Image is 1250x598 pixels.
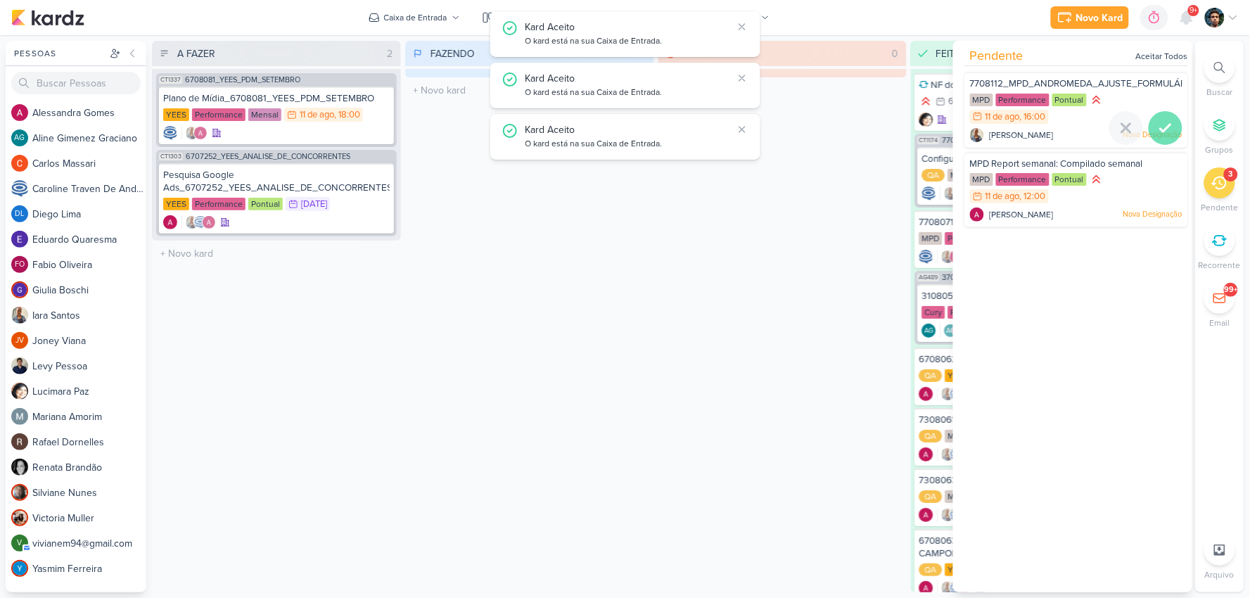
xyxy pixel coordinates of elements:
span: 7707181_MPD_PDM_AGOSTO [943,136,1045,144]
div: Colaboradores: Iara Santos, Alessandra Gomes [181,126,208,140]
div: Novo Kard [1076,11,1123,25]
div: Aline Gimenez Graciano [922,324,936,338]
div: Criador(a): Caroline Traven De Andrade [922,186,936,201]
div: Colaboradores: Iara Santos, Caroline Traven De Andrade, Alessandra Gomes [938,387,972,401]
div: MPD [970,94,993,106]
p: Pendente [1201,201,1239,214]
div: Plano de Mídia_6708081_YEES_PDM_SETEMBRO [163,92,390,105]
div: 3108051_CURY_PLANO_DE_MIDIA_AGOSTO [922,290,1149,303]
div: Performance [996,94,1050,106]
div: 3 [1229,169,1233,180]
p: AG [947,328,956,335]
div: YEES [945,564,971,576]
div: Performance [948,306,1002,319]
div: NF do mês [919,79,1152,91]
img: Iara Santos [185,215,199,229]
img: Iara Santos [970,128,984,142]
div: 6708062_YEES_TATUAPÉ_PH3A_MORADA [919,353,1152,366]
span: 6708081_YEES_PDM_SETEMBRO [185,76,300,84]
div: O kard está na sua Caixa de Entrada. [525,34,732,49]
div: 6708063_YEES_ESSÊNCIA CAMPOLIM_SEGMENTAÇÃO PREMIUM [919,535,1152,560]
input: Buscar Pessoas [11,72,141,94]
div: Pontual [248,198,283,210]
div: F a b i o O l i v e i r a [32,257,146,272]
img: Alessandra Gomes [919,387,933,401]
img: Caroline Traven De Andrade [163,126,177,140]
div: 7708071_MPD_MOST_VERIFICAR_FORMULÁRIO [919,216,1152,229]
div: D i e g o L i m a [32,207,146,222]
div: YEES [163,108,189,121]
img: Alessandra Gomes [202,215,216,229]
img: Caroline Traven De Andrade [950,447,964,462]
p: AG [925,328,934,335]
div: 11 de ago [986,113,1020,122]
p: Arquivo [1205,568,1235,581]
div: MPD [945,430,969,443]
img: Eduardo Quaresma [11,231,28,248]
div: M a r i a n a A m o r i m [32,409,146,424]
div: Pesquisa Google Ads_6707252_YEES_ANALISE_DE_CONCORRENTES [163,169,390,194]
div: E d u a r d o Q u a r e s m a [32,232,146,247]
div: Colaboradores: Iara Santos, Alessandra Gomes [938,250,964,264]
span: CT1337 [159,76,182,84]
div: Kard Aceito [525,71,732,86]
div: A l e s s a n d r a G o m e s [32,106,146,120]
span: 6707252_YEES_ANALISE_DE_CONCORRENTES [186,153,350,160]
img: Caroline Traven De Andrade [950,508,964,522]
div: C a r l o s M a s s a r i [32,156,146,171]
div: MPD [945,490,969,503]
div: Criador(a): Aline Gimenez Graciano [922,324,936,338]
img: Alessandra Gomes [163,215,177,229]
img: Alessandra Gomes [919,508,933,522]
span: AG489 [918,274,940,281]
img: Iara Santos [185,126,199,140]
div: 6 de ago [949,97,983,106]
div: YEES [163,198,189,210]
img: Caroline Traven De Andrade [11,180,28,197]
div: Criador(a): Alessandra Gomes [919,447,933,462]
img: Renata Brandão [11,459,28,476]
button: Novo Kard [1051,6,1129,29]
div: , 16:00 [1020,113,1046,122]
img: Caroline Traven De Andrade [922,186,936,201]
p: Recorrente [1199,259,1241,272]
div: QA [919,564,943,576]
span: CT1303 [159,153,183,160]
img: Iara Santos [941,581,955,595]
p: JV [15,337,24,345]
div: Prioridade Alta [919,94,933,108]
p: DL [15,210,25,218]
input: + Novo kard [408,80,651,101]
p: FO [15,261,25,269]
div: V i c t o r i a M u l l e r [32,511,146,526]
img: Lucimara Paz [11,383,28,400]
div: 0 [886,46,904,61]
div: QA [922,169,945,182]
div: L u c i m a r a P a z [32,384,146,399]
div: Kard Aceito [525,20,732,34]
div: 2 [381,46,398,61]
div: 11 de ago [300,110,334,120]
div: R e n a t a B r a n d ã o [32,460,146,475]
img: Caroline Traven De Andrade [950,581,964,595]
span: 7708112_MPD_ANDROMEDA_AJUSTE_FORMULÁRIO [970,78,1196,89]
div: Diego Lima [11,205,28,222]
div: Prioridade Alta [1090,93,1104,107]
img: Lucimara Paz [919,113,933,127]
img: Alessandra Gomes [950,250,964,264]
img: Alessandra Gomes [193,126,208,140]
div: , 12:00 [1020,192,1046,201]
div: v i v i a n e m 9 4 @ g m a i l . c o m [32,536,146,551]
div: L e v y P e s s o a [32,359,146,374]
div: Colaboradores: Iara Santos, Caroline Traven De Andrade, Alessandra Gomes [938,581,972,595]
img: Iara Santos [941,250,955,264]
div: 99+ [1225,284,1238,295]
img: Mariana Amorim [11,408,28,425]
span: MPD Report semanal: Compilado semanal [970,158,1143,170]
div: Criador(a): Lucimara Paz [919,113,933,127]
div: Criador(a): Caroline Traven De Andrade [919,250,933,264]
img: Alessandra Gomes [919,447,933,462]
span: 3708011_CURY_AJUSTES_CAMPANHAS_RJ_AGOSTO [943,274,1127,281]
div: YEES [945,369,971,382]
div: MPD [919,232,943,245]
